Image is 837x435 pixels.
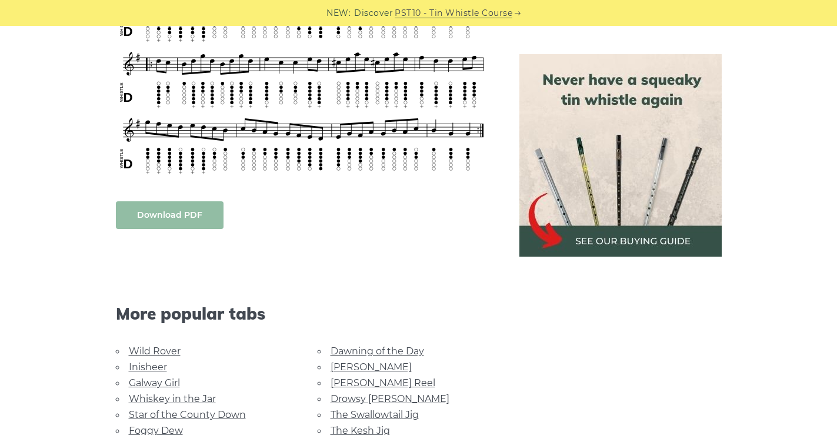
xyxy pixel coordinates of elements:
[116,201,224,229] a: Download PDF
[129,361,167,373] a: Inisheer
[331,409,419,420] a: The Swallowtail Jig
[129,346,181,357] a: Wild Rover
[331,346,424,357] a: Dawning of the Day
[326,6,351,20] span: NEW:
[129,409,246,420] a: Star of the County Down
[116,304,491,324] span: More popular tabs
[395,6,512,20] a: PST10 - Tin Whistle Course
[331,361,412,373] a: [PERSON_NAME]
[519,54,722,257] img: tin whistle buying guide
[331,377,435,388] a: [PERSON_NAME] Reel
[331,393,449,404] a: Drowsy [PERSON_NAME]
[129,377,180,388] a: Galway Girl
[129,393,216,404] a: Whiskey in the Jar
[354,6,393,20] span: Discover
